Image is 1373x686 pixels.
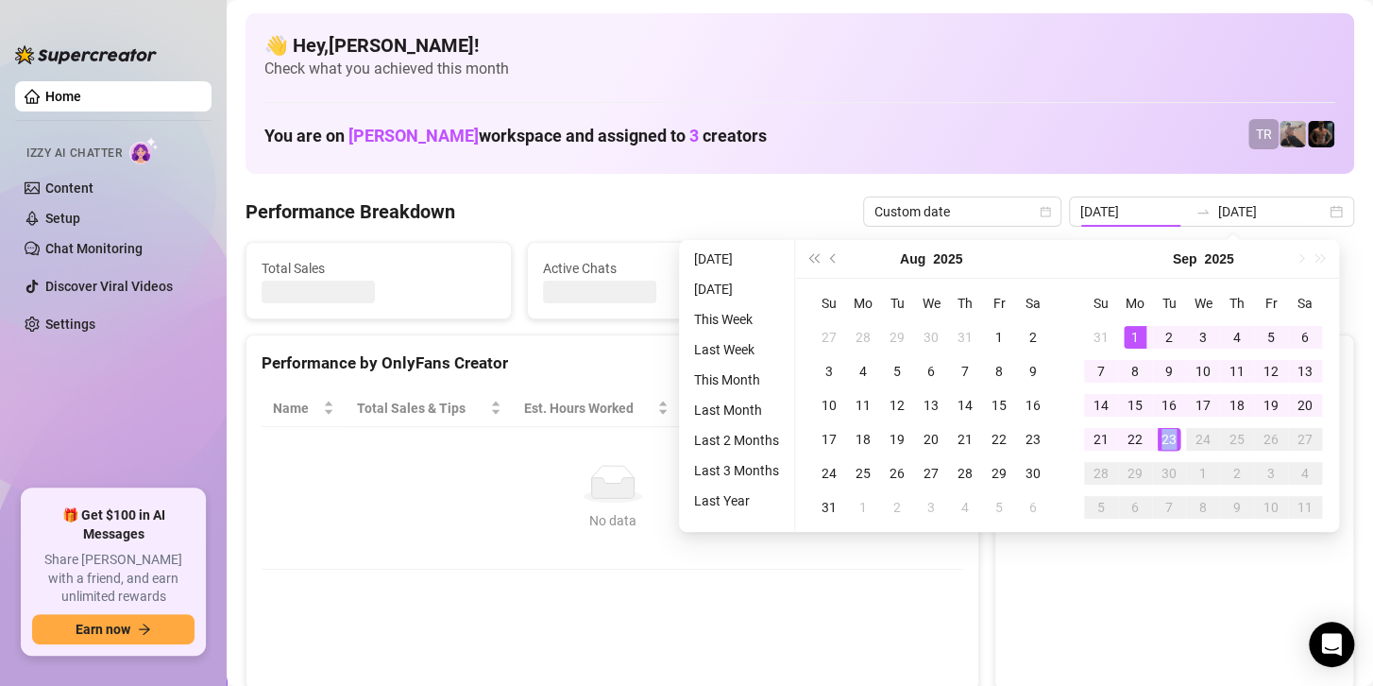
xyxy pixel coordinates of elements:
[264,126,767,146] h1: You are on workspace and assigned to creators
[680,390,807,427] th: Sales / Hour
[262,258,496,279] span: Total Sales
[689,126,699,146] span: 3
[76,622,130,637] span: Earn now
[32,551,195,607] span: Share [PERSON_NAME] with a friend, and earn unlimited rewards
[1080,201,1188,222] input: Start date
[45,241,143,256] a: Chat Monitoring
[45,279,173,294] a: Discover Viral Videos
[32,506,195,543] span: 🎁 Get $100 in AI Messages
[138,623,151,636] span: arrow-right
[823,258,1058,279] span: Messages Sent
[264,59,1335,79] span: Check what you achieved this month
[1218,201,1326,222] input: End date
[1309,622,1354,667] div: Open Intercom Messenger
[1256,124,1272,145] span: TR
[819,398,937,419] span: Chat Conversion
[264,32,1335,59] h4: 👋 Hey, [PERSON_NAME] !
[357,398,486,419] span: Total Sales & Tips
[348,126,479,146] span: [PERSON_NAME]
[15,45,157,64] img: logo-BBDzfeDw.svg
[543,258,777,279] span: Active Chats
[273,398,319,419] span: Name
[280,510,944,531] div: No data
[1280,121,1306,147] img: LC
[346,390,513,427] th: Total Sales & Tips
[1010,351,1338,376] div: Sales by OnlyFans Creator
[1195,204,1211,219] span: to
[45,211,80,226] a: Setup
[26,145,122,163] span: Izzy AI Chatter
[129,137,159,164] img: AI Chatter
[691,398,781,419] span: Sales / Hour
[524,398,654,419] div: Est. Hours Worked
[1040,206,1051,217] span: calendar
[32,614,195,644] button: Earn nowarrow-right
[246,198,455,225] h4: Performance Breakdown
[45,317,95,332] a: Settings
[45,180,93,196] a: Content
[262,390,346,427] th: Name
[262,351,963,376] div: Performance by OnlyFans Creator
[874,197,1050,226] span: Custom date
[45,89,81,104] a: Home
[1195,204,1211,219] span: swap-right
[1308,121,1334,147] img: Trent
[807,390,963,427] th: Chat Conversion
